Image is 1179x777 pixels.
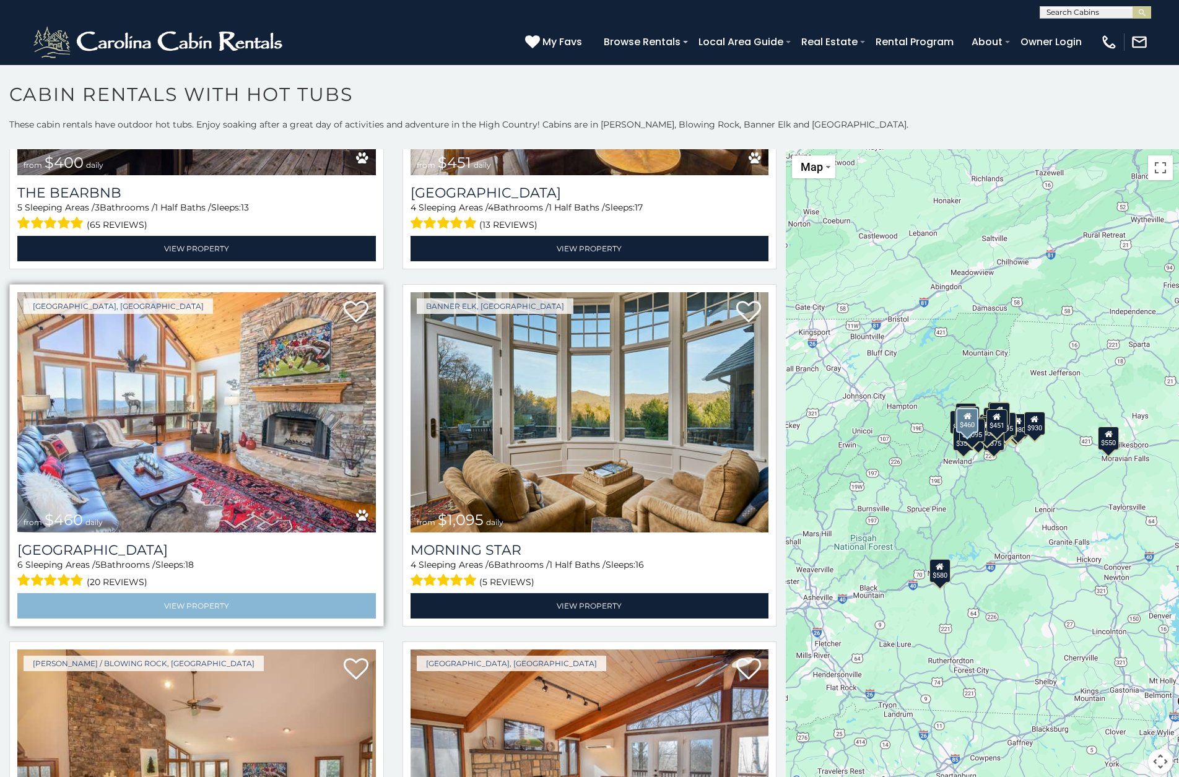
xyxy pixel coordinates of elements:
[17,201,376,233] div: Sleeping Areas / Bathrooms / Sleeps:
[474,160,491,170] span: daily
[17,292,376,532] img: Mile High Lodge
[17,202,22,213] span: 5
[24,298,213,314] a: [GEOGRAPHIC_DATA], [GEOGRAPHIC_DATA]
[1098,426,1119,449] div: $550
[955,407,976,430] div: $395
[1007,413,1028,436] div: $380
[987,401,1008,425] div: $425
[24,160,42,170] span: from
[549,559,606,570] span: 1 Half Baths /
[17,559,23,570] span: 6
[959,406,980,430] div: $230
[950,410,971,433] div: $650
[976,417,997,440] div: $400
[438,154,471,171] span: $451
[17,558,376,590] div: Sleeping Areas / Bathrooms / Sleeps:
[95,559,100,570] span: 5
[795,31,864,53] a: Real Estate
[45,154,84,171] span: $400
[736,657,761,683] a: Add to favorites
[17,236,376,261] a: View Property
[549,202,605,213] span: 1 Half Baths /
[411,558,769,590] div: Sleeping Areas / Bathrooms / Sleeps:
[983,427,1004,450] div: $375
[411,202,416,213] span: 4
[344,300,368,326] a: Add to favorites
[801,160,823,173] span: Map
[1024,412,1045,435] div: $930
[417,160,435,170] span: from
[635,559,644,570] span: 16
[1131,33,1148,51] img: mail-regular-white.png
[31,24,288,61] img: White-1-2.png
[185,559,194,570] span: 18
[24,656,264,671] a: [PERSON_NAME] / Blowing Rock, [GEOGRAPHIC_DATA]
[86,160,103,170] span: daily
[17,542,376,558] a: [GEOGRAPHIC_DATA]
[155,202,211,213] span: 1 Half Baths /
[85,518,103,527] span: daily
[996,414,1017,437] div: $675
[417,518,435,527] span: from
[994,415,1016,439] div: $315
[417,298,573,314] a: Banner Elk, [GEOGRAPHIC_DATA]
[241,202,249,213] span: 13
[956,408,978,433] div: $460
[45,511,83,529] span: $460
[438,511,484,529] span: $1,095
[411,184,769,201] a: [GEOGRAPHIC_DATA]
[411,184,769,201] h3: Cucumber Tree Lodge
[1014,31,1088,53] a: Owner Login
[87,574,147,590] span: (20 reviews)
[995,412,1016,435] div: $395
[736,300,761,326] a: Add to favorites
[24,518,42,527] span: from
[525,34,585,50] a: My Favs
[955,402,976,426] div: $310
[953,427,974,451] div: $355
[95,202,100,213] span: 3
[986,409,1007,433] div: $451
[1006,415,1027,439] div: $695
[17,184,376,201] a: The Bearbnb
[486,518,503,527] span: daily
[929,558,951,582] div: $580
[479,217,537,233] span: (13 reviews)
[417,656,606,671] a: [GEOGRAPHIC_DATA], [GEOGRAPHIC_DATA]
[542,34,582,50] span: My Favs
[411,236,769,261] a: View Property
[959,419,985,442] div: $1,095
[411,292,769,532] a: Morning Star from $1,095 daily
[479,574,534,590] span: (5 reviews)
[965,31,1009,53] a: About
[488,202,494,213] span: 4
[598,31,687,53] a: Browse Rentals
[489,559,494,570] span: 6
[411,559,416,570] span: 4
[1148,749,1173,774] button: Map camera controls
[692,31,790,53] a: Local Area Guide
[869,31,960,53] a: Rental Program
[344,657,368,683] a: Add to favorites
[87,217,147,233] span: (65 reviews)
[17,292,376,532] a: Mile High Lodge from $460 daily
[17,593,376,619] a: View Property
[411,542,769,558] a: Morning Star
[792,155,835,178] button: Change map style
[989,402,1010,426] div: $349
[968,423,989,446] div: $375
[411,292,769,532] img: Morning Star
[17,542,376,558] h3: Mile High Lodge
[1100,33,1118,51] img: phone-regular-white.png
[635,202,643,213] span: 17
[411,201,769,233] div: Sleeping Areas / Bathrooms / Sleeps:
[1148,155,1173,180] button: Toggle fullscreen view
[411,593,769,619] a: View Property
